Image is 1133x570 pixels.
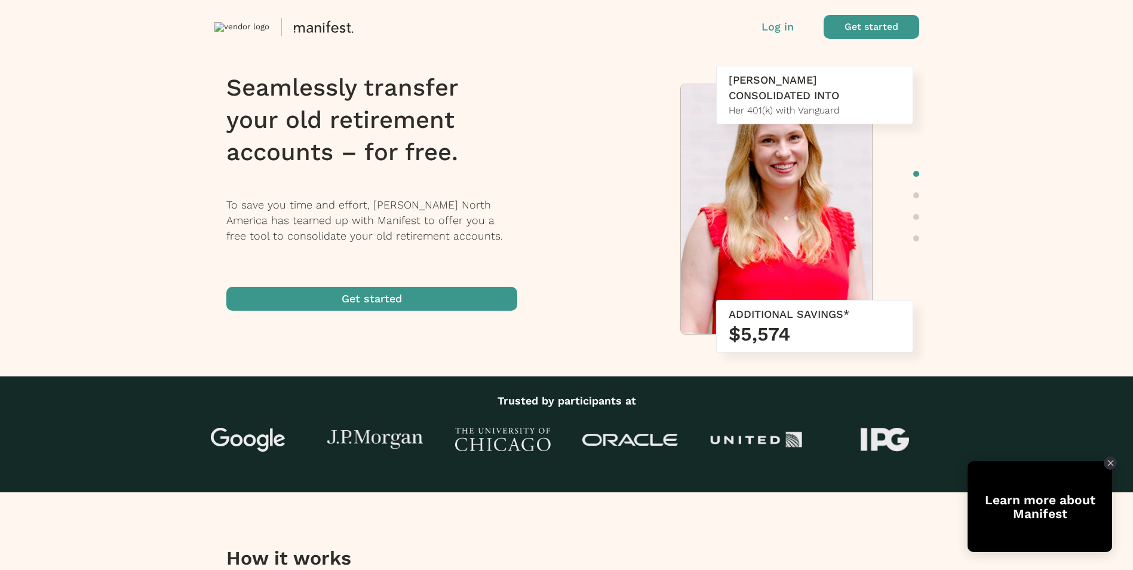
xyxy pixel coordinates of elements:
div: Open Tolstoy [968,461,1112,552]
img: vendor logo [214,22,269,32]
img: Oracle [582,434,678,446]
div: Learn more about Manifest [968,493,1112,520]
div: Close Tolstoy widget [1104,456,1117,470]
h1: Seamlessly transfer your old retirement accounts – for free. [226,72,533,168]
div: [PERSON_NAME] CONSOLIDATED INTO [729,72,901,103]
img: J.P Morgan [327,430,423,450]
img: Google [200,428,296,452]
div: Her 401(k) with Vanguard [729,103,901,118]
button: vendor logo [214,15,573,39]
div: Open Tolstoy widget [968,461,1112,552]
img: Meredith [681,84,872,340]
div: ADDITIONAL SAVINGS* [729,307,901,322]
h3: $5,574 [729,322,901,346]
button: Log in [762,19,794,35]
img: University of Chicago [455,428,551,452]
button: Get started [824,15,919,39]
p: To save you time and effort, [PERSON_NAME] North America has teamed up with Manifest to offer you... [226,197,533,244]
button: Get started [226,287,517,311]
h3: How it works [226,546,493,570]
div: Tolstoy bubble widget [968,461,1112,552]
